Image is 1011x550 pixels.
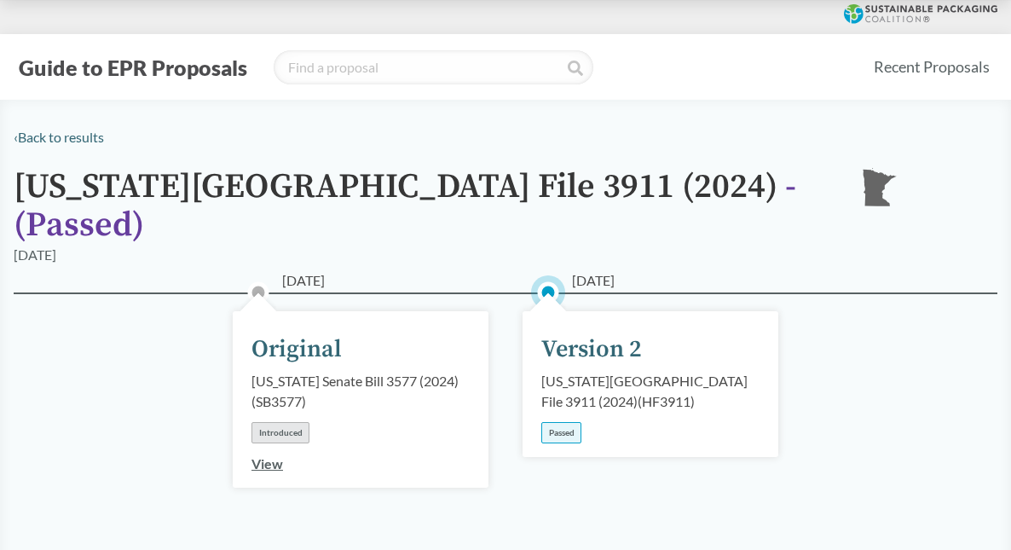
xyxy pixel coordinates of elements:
a: ‹Back to results [14,129,104,145]
div: [US_STATE][GEOGRAPHIC_DATA] File 3911 (2024) ( HF3911 ) [541,371,760,412]
div: Original [251,332,342,368]
span: [DATE] [282,270,325,291]
div: [US_STATE] Senate Bill 3577 (2024) ( SB3577 ) [251,371,470,412]
span: - ( Passed ) [14,165,796,246]
button: Guide to EPR Proposals [14,54,252,81]
div: Version 2 [541,332,642,368]
a: Recent Proposals [866,48,997,86]
span: [DATE] [572,270,615,291]
div: [DATE] [14,245,56,265]
input: Find a proposal [274,50,593,84]
div: Introduced [251,422,309,443]
h1: [US_STATE][GEOGRAPHIC_DATA] File 3911 (2024) [14,168,832,245]
a: View [251,455,283,472]
div: Passed [541,422,581,443]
